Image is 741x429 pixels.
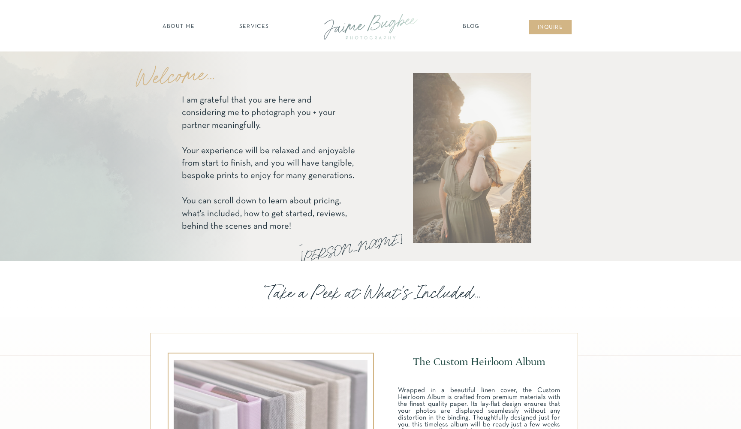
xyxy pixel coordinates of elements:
p: -[PERSON_NAME] [296,232,338,254]
a: SERVICES [230,23,278,31]
a: inqUIre [533,24,568,32]
h3: Take a Peek at What's Included... [208,281,539,305]
a: about ME [160,23,197,31]
a: Blog [461,23,482,31]
h2: The Custom Heirloom Album [411,356,547,369]
p: Welcome... [134,51,317,94]
a: I am grateful that you are here and considering me to photograph you + your partner meaningfully.... [182,94,355,232]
